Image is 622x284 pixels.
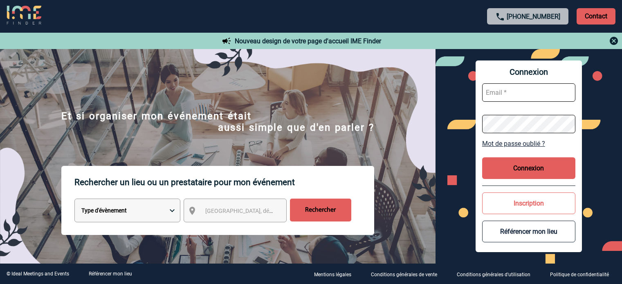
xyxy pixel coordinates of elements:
[543,270,622,278] a: Politique de confidentialité
[371,272,437,277] p: Conditions générales de vente
[290,199,351,221] input: Rechercher
[450,270,543,278] a: Conditions générales d'utilisation
[482,157,575,179] button: Connexion
[507,13,560,20] a: [PHONE_NUMBER]
[314,272,351,277] p: Mentions légales
[550,272,609,277] p: Politique de confidentialité
[482,140,575,148] a: Mot de passe oublié ?
[482,192,575,214] button: Inscription
[482,221,575,242] button: Référencer mon lieu
[482,83,575,102] input: Email *
[74,166,374,199] p: Rechercher un lieu ou un prestataire pour mon événement
[364,270,450,278] a: Conditions générales de vente
[457,272,530,277] p: Conditions générales d'utilisation
[482,67,575,77] span: Connexion
[89,271,132,277] a: Référencer mon lieu
[308,270,364,278] a: Mentions légales
[577,8,615,25] p: Contact
[495,12,505,22] img: call-24-px.png
[205,208,319,214] span: [GEOGRAPHIC_DATA], département, région...
[7,271,69,277] div: © Ideal Meetings and Events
